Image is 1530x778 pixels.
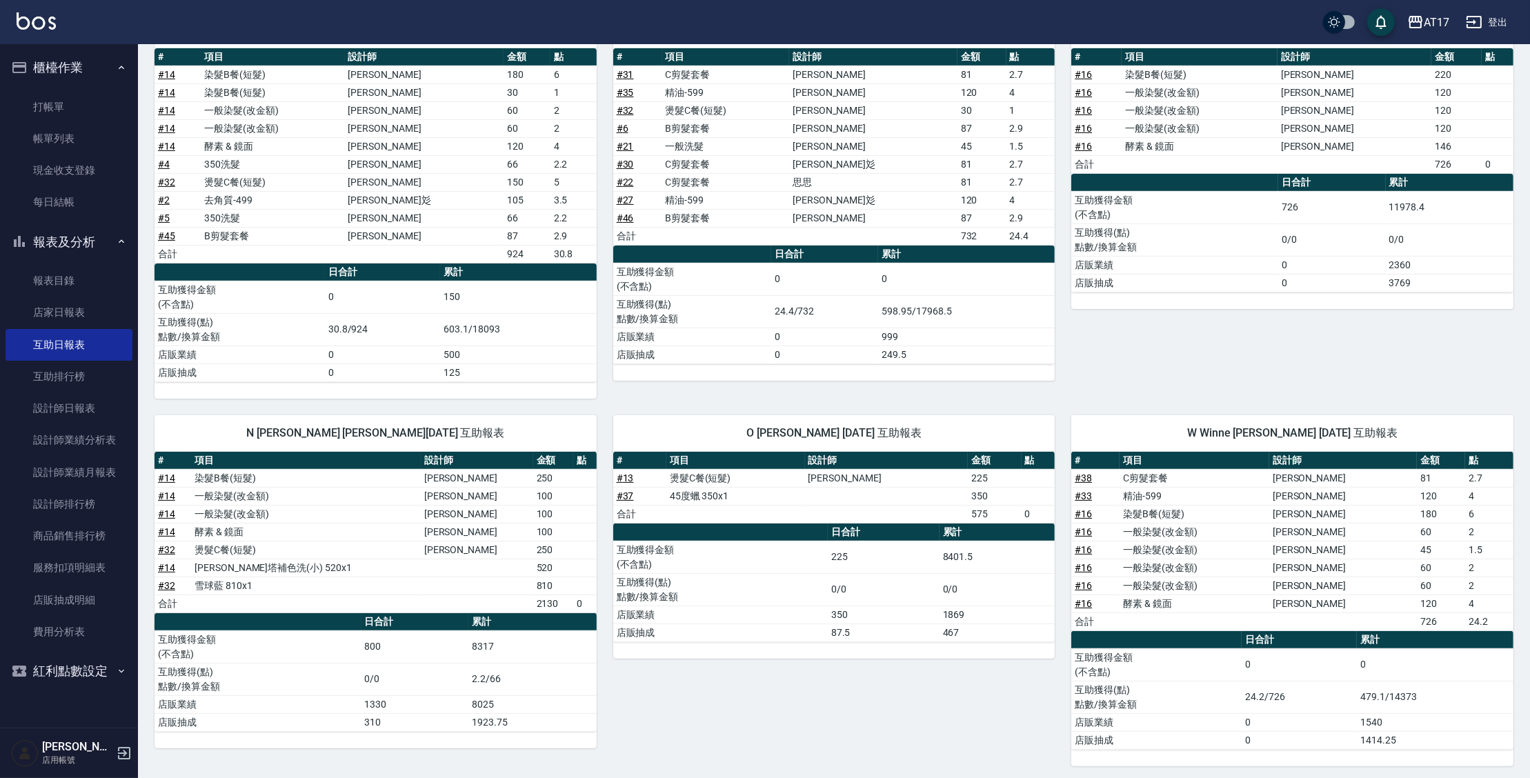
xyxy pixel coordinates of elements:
table: a dense table [155,263,597,382]
td: 120 [1431,119,1482,137]
button: 櫃檯作業 [6,50,132,86]
th: 設計師 [789,48,957,66]
a: 互助排行榜 [6,361,132,392]
a: #14 [158,472,175,483]
td: 燙髮C餐(短髮) [191,541,421,559]
th: 金額 [1417,452,1465,470]
a: #35 [617,87,634,98]
td: [PERSON_NAME] [345,119,504,137]
a: 設計師排行榜 [6,488,132,520]
a: #16 [1075,562,1092,573]
th: 點 [1022,452,1055,470]
th: 累計 [1386,174,1513,192]
td: [PERSON_NAME] [345,137,504,155]
td: C剪髮套餐 [662,155,789,173]
td: [PERSON_NAME] [1269,487,1417,505]
a: #14 [158,562,175,573]
td: 726 [1431,155,1482,173]
td: 一般洗髮 [662,137,789,155]
th: 日合計 [325,263,440,281]
td: 互助獲得(點) 點數/換算金額 [155,313,325,346]
td: 精油-599 [662,83,789,101]
td: 染髮B餐(短髮) [191,469,421,487]
a: #31 [617,69,634,80]
td: 4 [1006,191,1055,209]
td: 一般染髮(改金額) [1122,83,1278,101]
td: 120 [957,83,1006,101]
td: 2 [1465,523,1513,541]
td: 4 [550,137,597,155]
a: 店販抽成明細 [6,584,132,616]
td: 2.7 [1465,469,1513,487]
td: 180 [504,66,550,83]
th: 日合計 [1278,174,1386,192]
td: [PERSON_NAME] [1269,505,1417,523]
th: 日合計 [828,523,940,541]
td: 0/0 [1278,223,1386,256]
td: 互助獲得(點) 點數/換算金額 [613,295,771,328]
td: 0 [771,263,878,295]
td: 100 [533,523,574,541]
td: B剪髮套餐 [201,227,344,245]
a: 設計師日報表 [6,392,132,424]
a: #16 [1075,69,1092,80]
span: O [PERSON_NAME] [DATE] 互助報表 [630,426,1039,440]
td: 100 [533,505,574,523]
td: 250 [533,541,574,559]
td: 66 [504,155,550,173]
td: [PERSON_NAME] [789,101,957,119]
td: C剪髮套餐 [662,66,789,83]
td: [PERSON_NAME] [345,209,504,227]
td: [PERSON_NAME] [345,66,504,83]
th: 設計師 [805,452,968,470]
td: 24.4/732 [771,295,878,328]
td: [PERSON_NAME]彣 [789,155,957,173]
th: 金額 [968,452,1021,470]
a: #22 [617,177,634,188]
td: 250 [533,469,574,487]
th: 累計 [940,523,1055,541]
a: 費用分析表 [6,616,132,648]
td: [PERSON_NAME] [1278,66,1431,83]
a: #32 [158,177,175,188]
td: 350 [968,487,1021,505]
td: 87 [504,227,550,245]
a: #38 [1075,472,1092,483]
td: C剪髮套餐 [1120,469,1269,487]
td: 互助獲得金額 (不含點) [613,263,771,295]
th: 設計師 [421,452,533,470]
td: 0 [325,346,440,363]
td: 2 [550,119,597,137]
td: 30 [504,83,550,101]
a: #6 [617,123,628,134]
button: 登出 [1460,10,1513,35]
td: 24.4 [1006,227,1055,245]
a: #5 [158,212,170,223]
a: #14 [158,69,175,80]
a: #45 [158,230,175,241]
a: #16 [1075,508,1092,519]
th: 設計師 [1269,452,1417,470]
td: 350洗髮 [201,155,344,173]
td: 染髮B餐(短髮) [201,66,344,83]
th: 點 [573,452,597,470]
th: # [155,48,201,66]
td: 精油-599 [1120,487,1269,505]
td: 350洗髮 [201,209,344,227]
span: N [PERSON_NAME] [PERSON_NAME][DATE] 互助報表 [171,426,580,440]
th: # [155,452,191,470]
td: 150 [440,281,596,313]
th: 點 [1482,48,1513,66]
td: [PERSON_NAME] [345,83,504,101]
td: 染髮B餐(短髮) [1122,66,1278,83]
a: #14 [158,141,175,152]
th: 金額 [957,48,1006,66]
td: 2.7 [1006,66,1055,83]
a: #16 [1075,526,1092,537]
td: 0/0 [1386,223,1513,256]
td: 合計 [613,227,662,245]
td: 合計 [155,245,201,263]
a: #4 [158,159,170,170]
td: [PERSON_NAME] [345,173,504,191]
td: 互助獲得金額 (不含點) [155,281,325,313]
